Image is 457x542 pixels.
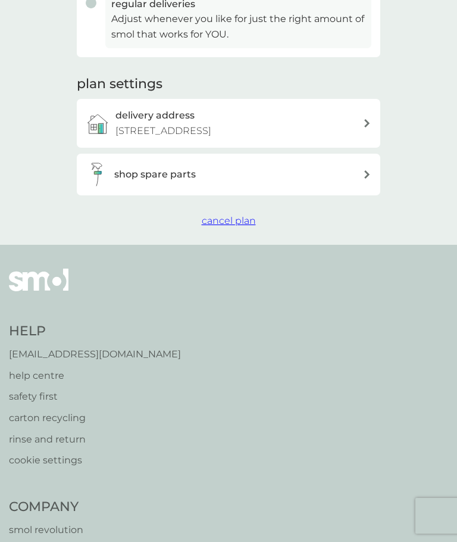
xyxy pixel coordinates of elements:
[9,410,181,426] a: carton recycling
[9,432,181,447] a: rinse and return
[77,75,162,94] h2: plan settings
[77,99,380,147] a: delivery address[STREET_ADDRESS]
[9,498,136,516] h4: Company
[9,522,136,538] a: smol revolution
[9,368,181,384] a: help centre
[202,215,256,226] span: cancel plan
[9,389,181,404] a: safety first
[9,453,181,468] a: cookie settings
[77,154,380,195] button: shop spare parts
[9,322,181,341] h4: Help
[111,11,365,42] p: Adjust whenever you like for just the right amount of smol that works for YOU.
[115,108,195,123] h3: delivery address
[9,347,181,362] a: [EMAIL_ADDRESS][DOMAIN_NAME]
[114,167,196,182] h3: shop spare parts
[9,269,68,309] img: smol
[202,213,256,229] button: cancel plan
[115,123,211,139] p: [STREET_ADDRESS]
